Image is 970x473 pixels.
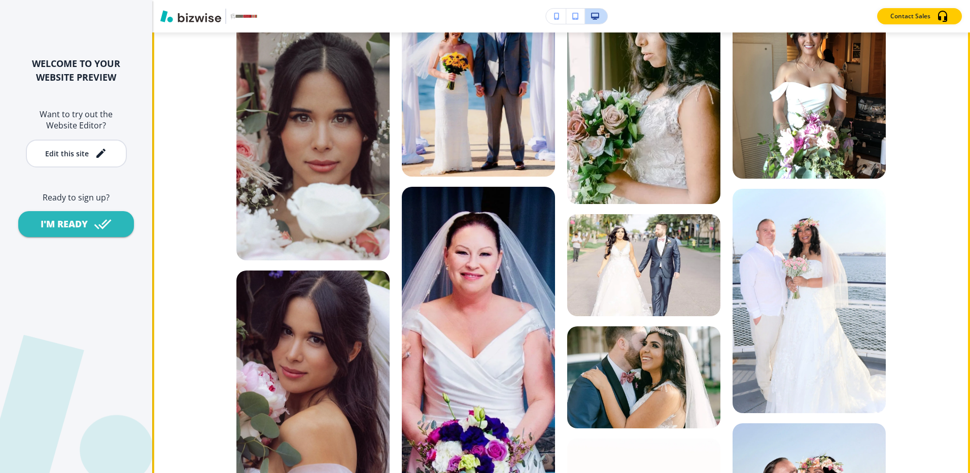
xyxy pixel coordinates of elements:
[16,192,136,203] h6: Ready to sign up?
[890,12,930,21] p: Contact Sales
[160,10,221,22] img: Bizwise Logo
[877,8,962,24] button: Contact Sales
[230,13,258,19] img: Your Logo
[18,211,134,237] button: I'M READY
[16,109,136,131] h6: Want to try out the Website Editor?
[16,57,136,84] h2: WELCOME TO YOUR WEBSITE PREVIEW
[41,218,88,230] div: I'M READY
[45,150,89,157] div: Edit this site
[26,140,127,167] button: Edit this site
